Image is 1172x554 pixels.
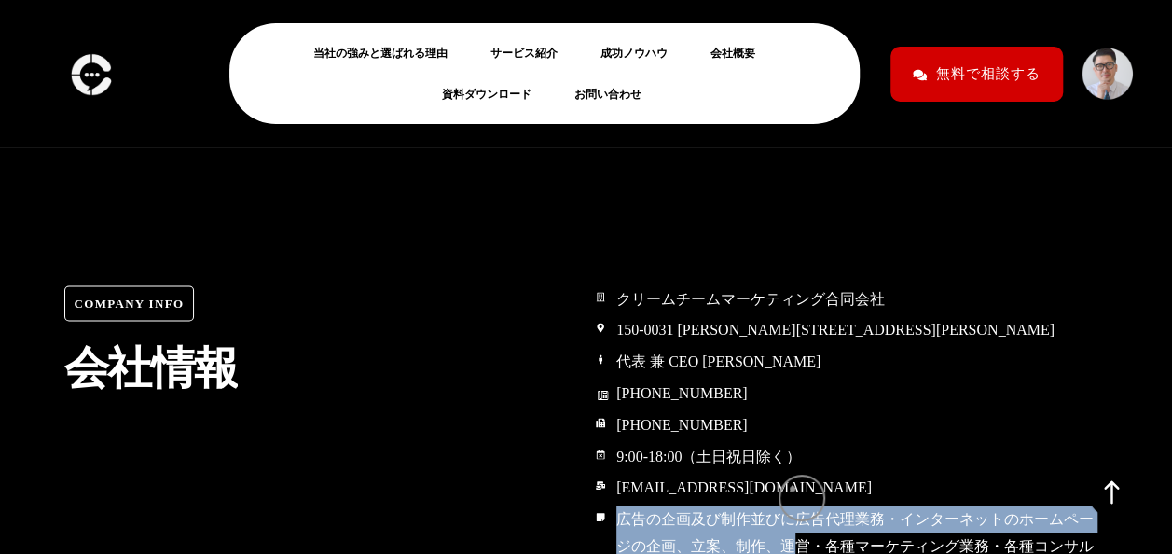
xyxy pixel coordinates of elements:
a: サービス紹介 [490,42,572,64]
img: logo-c [65,47,117,102]
div: 報 [194,343,238,393]
a: logo-c [65,64,117,80]
a: お問い合わせ [574,83,656,105]
span: 代表 兼 CEO [PERSON_NAME] [612,348,820,375]
span: Company Info [64,285,195,321]
a: 当社の強みと選ばれる理由 [313,42,462,64]
a: 会社概要 [710,42,770,64]
a: 無料で相談する [890,47,1063,102]
a: 資料ダウンロード [442,83,546,105]
span: 9:00-18:00（土日祝日除く） [612,443,801,470]
div: 情 [151,343,195,393]
span: [PHONE_NUMBER] [612,380,747,407]
span: [PHONE_NUMBER] [612,411,747,438]
span: 150-0031 [PERSON_NAME][STREET_ADDRESS][PERSON_NAME] [612,316,1055,343]
span: クリームチームマーケティング合同会社 [612,285,885,312]
span: [EMAIL_ADDRESS][DOMAIN_NAME] [612,474,872,501]
div: 会 [64,343,108,393]
a: 成功ノウハウ [600,42,683,64]
span: 無料で相談する [936,58,1041,90]
div: 社 [107,343,151,393]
